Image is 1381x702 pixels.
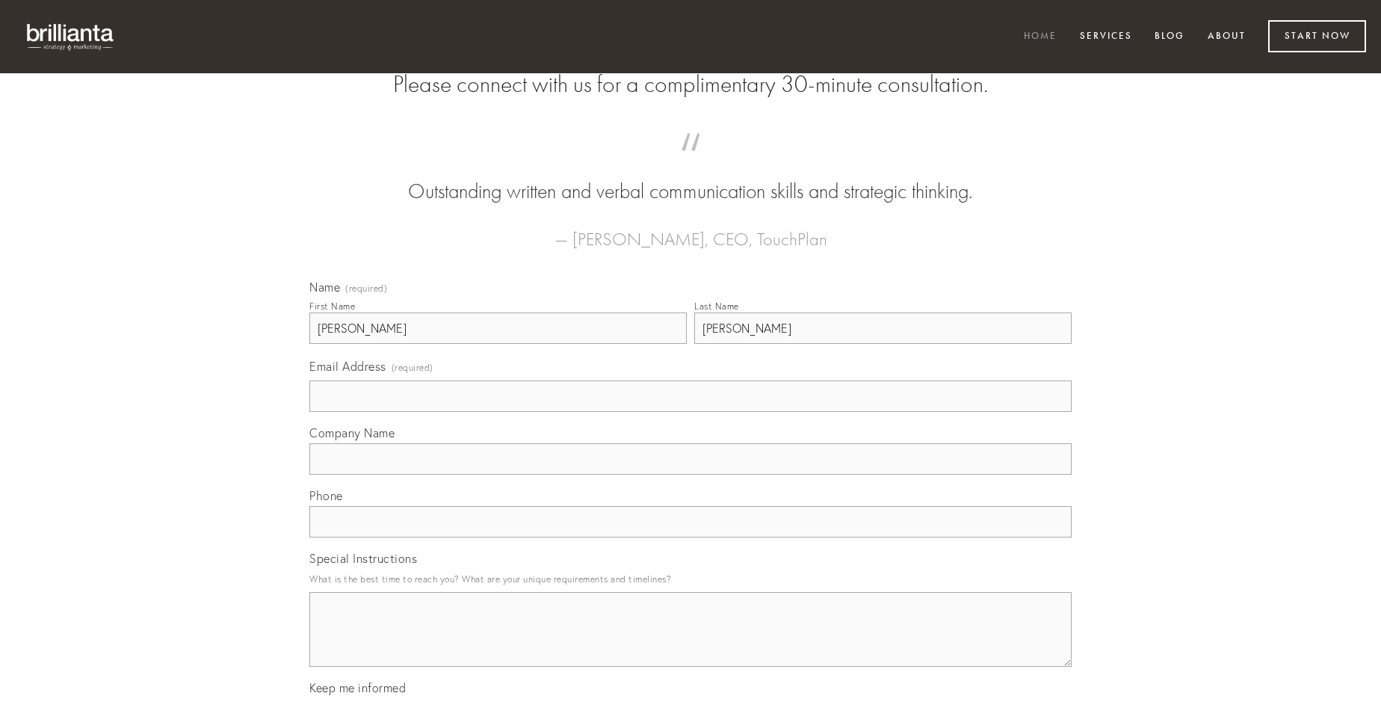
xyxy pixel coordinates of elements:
[15,15,127,58] img: brillianta - research, strategy, marketing
[309,569,1072,589] p: What is the best time to reach you? What are your unique requirements and timelines?
[694,301,739,312] div: Last Name
[1145,25,1194,49] a: Blog
[309,551,417,566] span: Special Instructions
[1268,20,1366,52] a: Start Now
[1014,25,1066,49] a: Home
[345,284,387,293] span: (required)
[333,148,1048,206] blockquote: Outstanding written and verbal communication skills and strategic thinking.
[309,680,406,695] span: Keep me informed
[309,280,340,295] span: Name
[1070,25,1142,49] a: Services
[1198,25,1255,49] a: About
[333,148,1048,177] span: “
[309,359,386,374] span: Email Address
[309,301,355,312] div: First Name
[333,206,1048,254] figcaption: — [PERSON_NAME], CEO, TouchPlan
[309,488,343,503] span: Phone
[392,357,433,378] span: (required)
[309,425,395,440] span: Company Name
[309,70,1072,99] h2: Please connect with us for a complimentary 30-minute consultation.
